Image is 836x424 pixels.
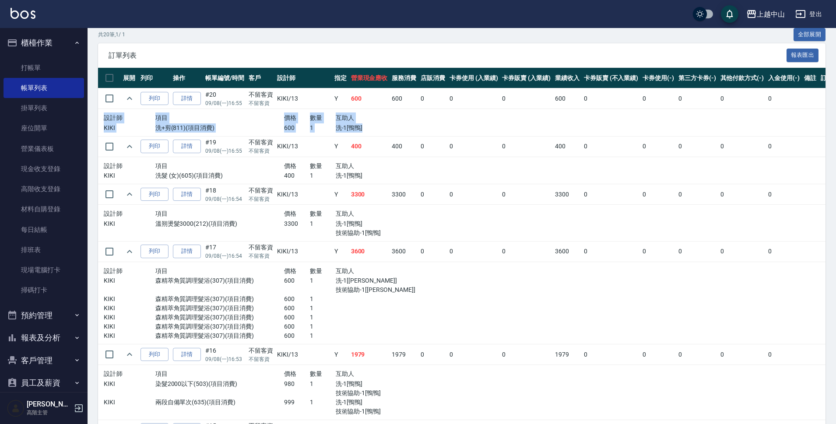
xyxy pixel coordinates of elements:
[246,68,275,88] th: 客戶
[155,123,284,133] p: 洗+剪(811)(項目消費)
[310,313,336,322] p: 1
[284,267,297,274] span: 價格
[310,267,323,274] span: 數量
[718,136,766,157] td: 0
[640,184,676,205] td: 0
[284,219,310,228] p: 3300
[390,88,418,109] td: 600
[418,88,447,109] td: 0
[500,88,553,109] td: 0
[310,123,336,133] p: 1
[336,379,413,389] p: 洗-1[鴨鴨]
[121,68,138,88] th: 展開
[553,184,582,205] td: 3300
[418,241,447,262] td: 0
[284,210,297,217] span: 價格
[104,294,155,304] p: KIKI
[155,331,284,340] p: 森精萃角質調理髮浴(307)(項目消費)
[676,184,718,205] td: 0
[582,241,640,262] td: 0
[171,68,203,88] th: 操作
[249,346,273,355] div: 不留客資
[104,313,155,322] p: KIKI
[284,379,310,389] p: 980
[205,99,244,107] p: 09/08 (一) 16:55
[582,88,640,109] td: 0
[249,99,273,107] p: 不留客資
[336,123,413,133] p: 洗-1[鴨鴨]
[284,331,310,340] p: 600
[310,304,336,313] p: 1
[104,267,123,274] span: 設計師
[203,136,246,157] td: #19
[155,114,168,121] span: 項目
[553,88,582,109] td: 600
[332,136,349,157] td: Y
[205,355,244,363] p: 09/08 (一) 16:53
[794,28,826,42] button: 全部展開
[4,78,84,98] a: 帳單列表
[249,138,273,147] div: 不留客資
[390,136,418,157] td: 400
[104,304,155,313] p: KIKI
[4,326,84,349] button: 報表及分析
[447,88,500,109] td: 0
[27,400,71,409] h5: [PERSON_NAME]
[104,219,155,228] p: KIKI
[418,136,447,157] td: 0
[743,5,788,23] button: 上越中山
[766,136,802,157] td: 0
[205,252,244,260] p: 09/08 (一) 16:54
[284,313,310,322] p: 600
[123,245,136,258] button: expand row
[336,228,413,238] p: 技術協助-1[鴨鴨]
[155,219,284,228] p: 溫朔燙髮3000(212)(項目消費)
[203,344,246,365] td: #16
[787,51,819,59] a: 報表匯出
[4,371,84,394] button: 員工及薪資
[4,240,84,260] a: 排班表
[155,171,284,180] p: 洗髮 (女)(605)(項目消費)
[4,159,84,179] a: 現金收支登錄
[332,88,349,109] td: Y
[500,184,553,205] td: 0
[275,344,332,365] td: KIKI /13
[7,399,25,417] img: Person
[447,68,500,88] th: 卡券使用 (入業績)
[310,162,323,169] span: 數量
[500,68,553,88] th: 卡券販賣 (入業績)
[284,171,310,180] p: 400
[718,184,766,205] td: 0
[141,245,169,258] button: 列印
[676,68,718,88] th: 第三方卡券(-)
[104,379,155,389] p: KIKI
[332,344,349,365] td: Y
[284,276,310,285] p: 600
[104,162,123,169] span: 設計師
[173,245,201,258] a: 詳情
[310,276,336,285] p: 1
[390,68,418,88] th: 服務消費
[766,88,802,109] td: 0
[4,58,84,78] a: 打帳單
[284,123,310,133] p: 600
[766,184,802,205] td: 0
[582,344,640,365] td: 0
[500,241,553,262] td: 0
[155,398,284,407] p: 兩段自備單次(635)(項目消費)
[310,210,323,217] span: 數量
[336,162,355,169] span: 互助人
[4,349,84,372] button: 客戶管理
[310,171,336,180] p: 1
[349,88,390,109] td: 600
[676,241,718,262] td: 0
[249,90,273,99] div: 不留客資
[676,88,718,109] td: 0
[310,294,336,304] p: 1
[718,88,766,109] td: 0
[173,140,201,153] a: 詳情
[310,331,336,340] p: 1
[349,68,390,88] th: 營業現金應收
[284,322,310,331] p: 600
[123,188,136,201] button: expand row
